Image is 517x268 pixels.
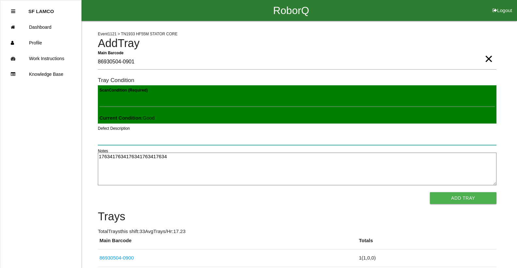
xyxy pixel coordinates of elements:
[98,50,124,55] b: Main Barcode
[98,237,357,249] th: Main Barcode
[430,192,496,204] button: Add Tray
[28,4,54,14] p: SF LAMCO
[98,37,496,50] h4: Add Tray
[98,126,130,131] label: Defect Description
[0,19,81,35] a: Dashboard
[98,32,177,36] span: Event 1121 > TN1933 HF55M STATOR CORE
[98,77,496,83] h6: Tray Condition
[98,55,496,70] input: Required
[99,88,148,92] b: Scan Condition (Required)
[98,210,496,223] h4: Trays
[98,148,108,154] label: Notes
[357,249,496,267] td: 1 ( 1 , 0 , 0 )
[357,237,496,249] th: Totals
[0,35,81,51] a: Profile
[98,228,496,235] p: Total Trays this shift: 33 Avg Trays /Hr: 17.23
[99,115,155,121] span: : Good
[484,46,493,59] span: Clear Input
[99,115,141,121] b: Current Condition
[11,4,15,19] div: Close
[0,51,81,66] a: Work Instructions
[99,255,134,260] a: 86930504-0900
[0,66,81,82] a: Knowledge Base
